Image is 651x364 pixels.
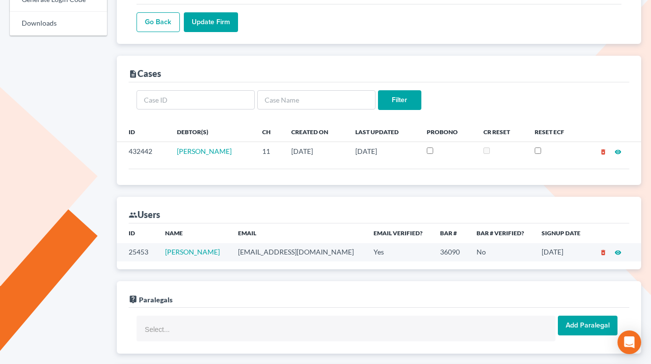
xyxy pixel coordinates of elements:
[117,142,169,161] td: 432442
[129,295,137,304] i: live_help
[615,148,621,155] i: visibility
[230,223,366,243] th: Email
[117,243,157,261] td: 25453
[254,122,283,142] th: Ch
[615,248,621,256] a: visibility
[169,122,254,142] th: Debtor(s)
[117,223,157,243] th: ID
[378,90,421,110] input: Filter
[129,211,137,219] i: group
[615,249,621,256] i: visibility
[558,316,617,335] input: Add Paralegal
[534,243,590,261] td: [DATE]
[230,243,366,261] td: [EMAIL_ADDRESS][DOMAIN_NAME]
[347,122,419,142] th: Last Updated
[283,142,347,161] td: [DATE]
[600,147,607,155] a: delete_forever
[283,122,347,142] th: Created On
[254,142,283,161] td: 11
[137,90,255,110] input: Case ID
[432,223,469,243] th: Bar #
[432,243,469,261] td: 36090
[157,223,230,243] th: Name
[476,122,527,142] th: CR Reset
[165,248,220,256] a: [PERSON_NAME]
[600,249,607,256] i: delete_forever
[139,295,172,304] span: Paralegals
[177,147,232,155] a: [PERSON_NAME]
[129,70,137,78] i: description
[366,223,432,243] th: Email Verified?
[615,147,621,155] a: visibility
[129,68,161,79] div: Cases
[419,122,476,142] th: ProBono
[347,142,419,161] td: [DATE]
[600,148,607,155] i: delete_forever
[129,209,160,220] div: Users
[600,248,607,256] a: delete_forever
[366,243,432,261] td: Yes
[617,330,641,354] div: Open Intercom Messenger
[469,223,534,243] th: Bar # Verified?
[257,90,376,110] input: Case Name
[117,122,169,142] th: ID
[527,122,582,142] th: Reset ECF
[534,223,590,243] th: Signup Date
[184,12,238,32] input: Update Firm
[137,12,180,32] a: Go Back
[469,243,534,261] td: No
[10,12,107,36] a: Downloads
